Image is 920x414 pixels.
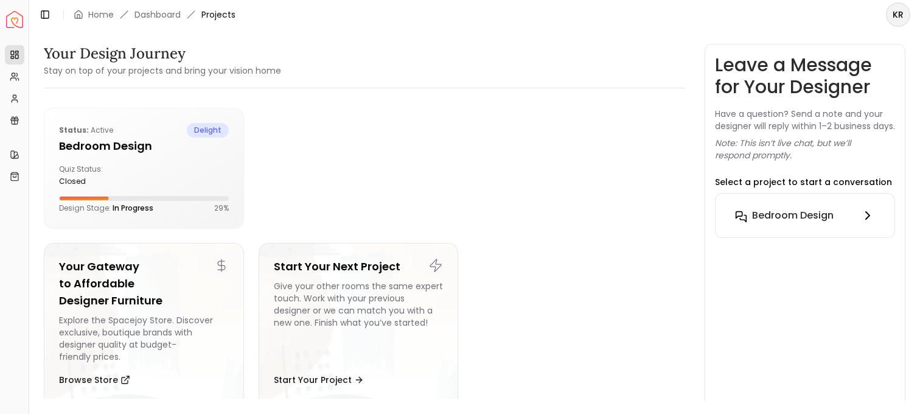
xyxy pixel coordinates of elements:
[88,9,114,21] a: Home
[59,258,229,309] h5: Your Gateway to Affordable Designer Furniture
[59,314,229,363] div: Explore the Spacejoy Store. Discover exclusive, boutique brands with designer quality at budget-f...
[59,177,139,186] div: closed
[59,138,229,155] h5: Bedroom Design
[274,368,364,392] button: Start Your Project
[59,203,153,213] p: Design Stage:
[187,123,229,138] span: delight
[134,9,181,21] a: Dashboard
[274,280,444,363] div: Give your other rooms the same expert touch. Work with your previous designer or we can match you...
[752,208,834,223] h6: Bedroom Design
[59,125,89,135] b: Status:
[715,176,892,188] p: Select a project to start a conversation
[44,243,244,407] a: Your Gateway to Affordable Designer FurnitureExplore the Spacejoy Store. Discover exclusive, bout...
[59,123,113,138] p: active
[886,2,910,27] button: KR
[44,65,281,77] small: Stay on top of your projects and bring your vision home
[274,258,444,275] h5: Start Your Next Project
[201,9,235,21] span: Projects
[715,137,895,161] p: Note: This isn’t live chat, but we’ll respond promptly.
[214,203,229,213] p: 29 %
[715,108,895,132] p: Have a question? Send a note and your designer will reply within 1–2 business days.
[715,54,895,98] h3: Leave a Message for Your Designer
[59,368,130,392] button: Browse Store
[6,11,23,28] a: Spacejoy
[113,203,153,213] span: In Progress
[725,203,885,228] button: Bedroom Design
[259,243,459,407] a: Start Your Next ProjectGive your other rooms the same expert touch. Work with your previous desig...
[887,4,909,26] span: KR
[44,44,281,63] h3: Your Design Journey
[74,9,235,21] nav: breadcrumb
[6,11,23,28] img: Spacejoy Logo
[59,164,139,186] div: Quiz Status:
